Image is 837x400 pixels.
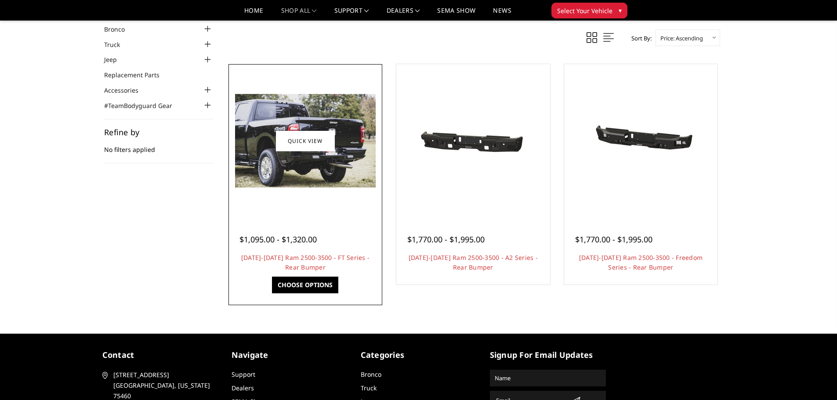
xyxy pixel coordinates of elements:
[579,253,703,271] a: [DATE]-[DATE] Ram 2500-3500 - Freedom Series - Rear Bumper
[399,66,548,216] a: 2019-2025 Ram 2500-3500 - A2 Series - Rear Bumper 2019-2025 Ram 2500-3500 - A2 Series - Rear Bumper
[235,94,376,187] img: 2019-2025 Ram 2500-3500 - FT Series - Rear Bumper
[409,253,538,271] a: [DATE]-[DATE] Ram 2500-3500 - A2 Series - Rear Bumper
[239,234,317,245] span: $1,095.00 - $1,320.00
[104,25,136,34] a: Bronco
[104,40,131,49] a: Truck
[281,7,317,20] a: shop all
[566,66,716,216] a: 2019-2025 Ram 2500-3500 - Freedom Series - Rear Bumper 2019-2025 Ram 2500-3500 - Freedom Series -...
[557,6,612,15] span: Select Your Vehicle
[493,7,511,20] a: News
[231,66,380,216] a: 2019-2025 Ram 2500-3500 - FT Series - Rear Bumper 2019-2025 Ram 2500-3500 - FT Series - Rear Bumper
[102,349,218,361] h5: contact
[407,234,485,245] span: $1,770.00 - $1,995.00
[361,349,477,361] h5: Categories
[104,128,213,163] div: No filters applied
[104,128,213,136] h5: Refine by
[575,234,652,245] span: $1,770.00 - $1,995.00
[491,371,605,385] input: Name
[627,32,652,45] label: Sort By:
[619,6,622,15] span: ▾
[104,86,149,95] a: Accessories
[104,101,183,110] a: #TeamBodyguard Gear
[244,7,263,20] a: Home
[437,7,475,20] a: SEMA Show
[232,349,348,361] h5: Navigate
[272,277,338,293] a: Choose Options
[361,384,377,392] a: Truck
[104,70,170,79] a: Replacement Parts
[403,109,544,173] img: 2019-2025 Ram 2500-3500 - A2 Series - Rear Bumper
[387,7,420,20] a: Dealers
[232,370,255,378] a: Support
[241,253,370,271] a: [DATE]-[DATE] Ram 2500-3500 - FT Series - Rear Bumper
[490,349,606,361] h5: signup for email updates
[361,370,381,378] a: Bronco
[104,55,128,64] a: Jeep
[232,384,254,392] a: Dealers
[276,130,335,151] a: Quick view
[551,3,627,18] button: Select Your Vehicle
[334,7,369,20] a: Support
